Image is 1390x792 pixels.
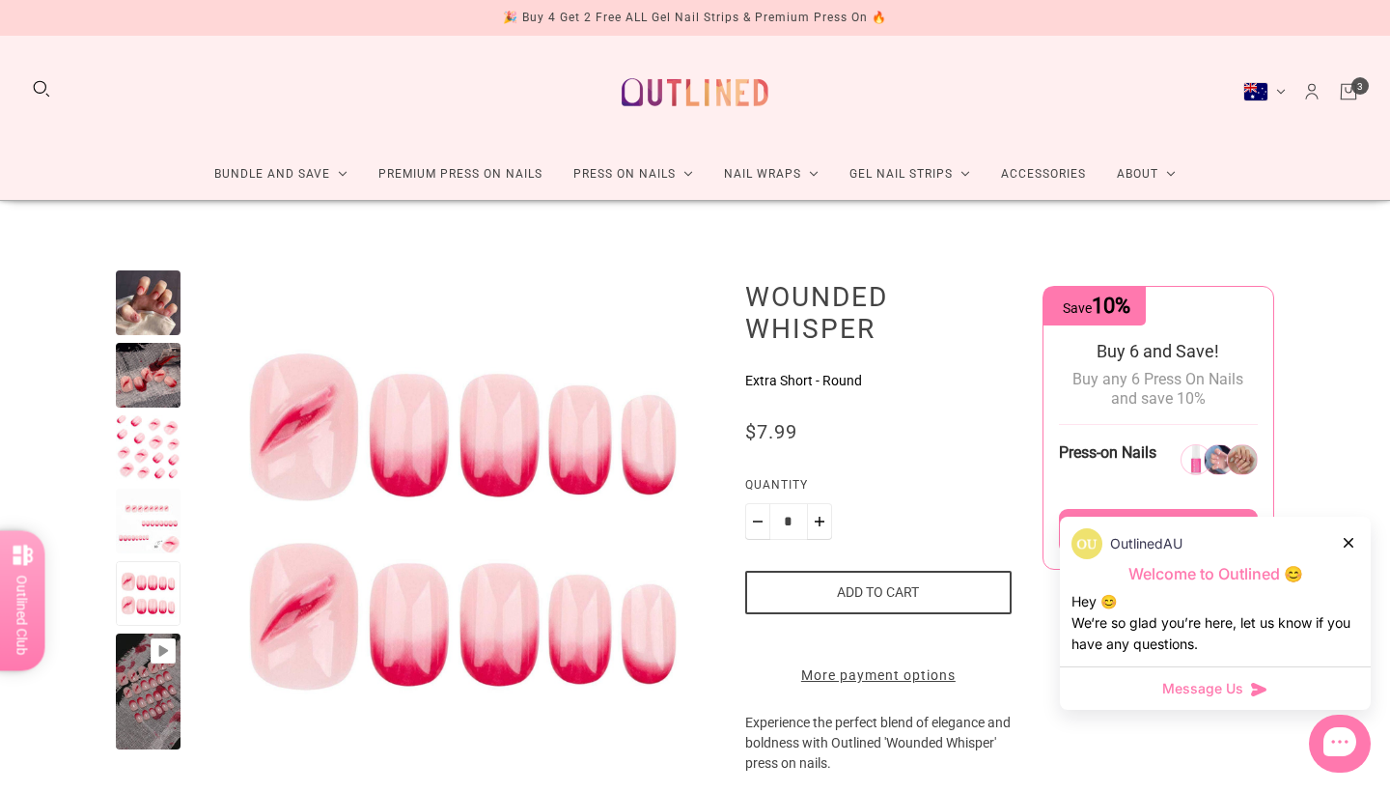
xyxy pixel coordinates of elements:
button: Minus [745,503,770,540]
span: Buy 6 and Save! [1097,341,1219,361]
a: Premium Press On Nails [363,149,558,200]
button: Plus [807,503,832,540]
span: Message Us [1162,679,1243,698]
span: Press-on Nails [1059,443,1156,462]
img: Wounded Whisper [211,270,714,774]
p: OutlinedAU [1110,533,1182,554]
a: Bundle and Save [199,149,363,200]
button: Australia [1243,82,1286,101]
span: Buy any 6 Press On Nails and save 10% [1072,370,1243,408]
a: More payment options [745,665,1012,686]
a: Accessories [986,149,1101,200]
a: Account [1301,81,1322,102]
modal-trigger: Enlarge product image [211,270,714,774]
div: Hey 😊 We‘re so glad you’re here, let us know if you have any questions. [1071,591,1359,655]
span: Save [1063,300,1130,316]
a: About [1101,149,1191,200]
label: Quantity [745,475,1012,503]
h1: Wounded Whisper [745,280,1012,345]
img: data:image/png;base64,iVBORw0KGgoAAAANSUhEUgAAACQAAAAkCAYAAADhAJiYAAAAAXNSR0IArs4c6QAAAERlWElmTU0... [1071,528,1102,559]
div: 🎉 Buy 4 Get 2 Free ALL Gel Nail Strips & Premium Press On 🔥 [503,8,887,28]
span: 10% [1092,294,1130,318]
a: Cart [1338,81,1359,102]
p: Welcome to Outlined 😊 [1071,564,1359,584]
a: Nail Wraps [709,149,834,200]
p: Extra Short - Round [745,371,1012,391]
a: Gel Nail Strips [834,149,986,200]
span: $7.99 [745,420,797,443]
button: Search [31,78,52,99]
a: Press On Nails [558,149,709,200]
button: Add to cart [745,571,1012,614]
a: Outlined [610,51,780,133]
